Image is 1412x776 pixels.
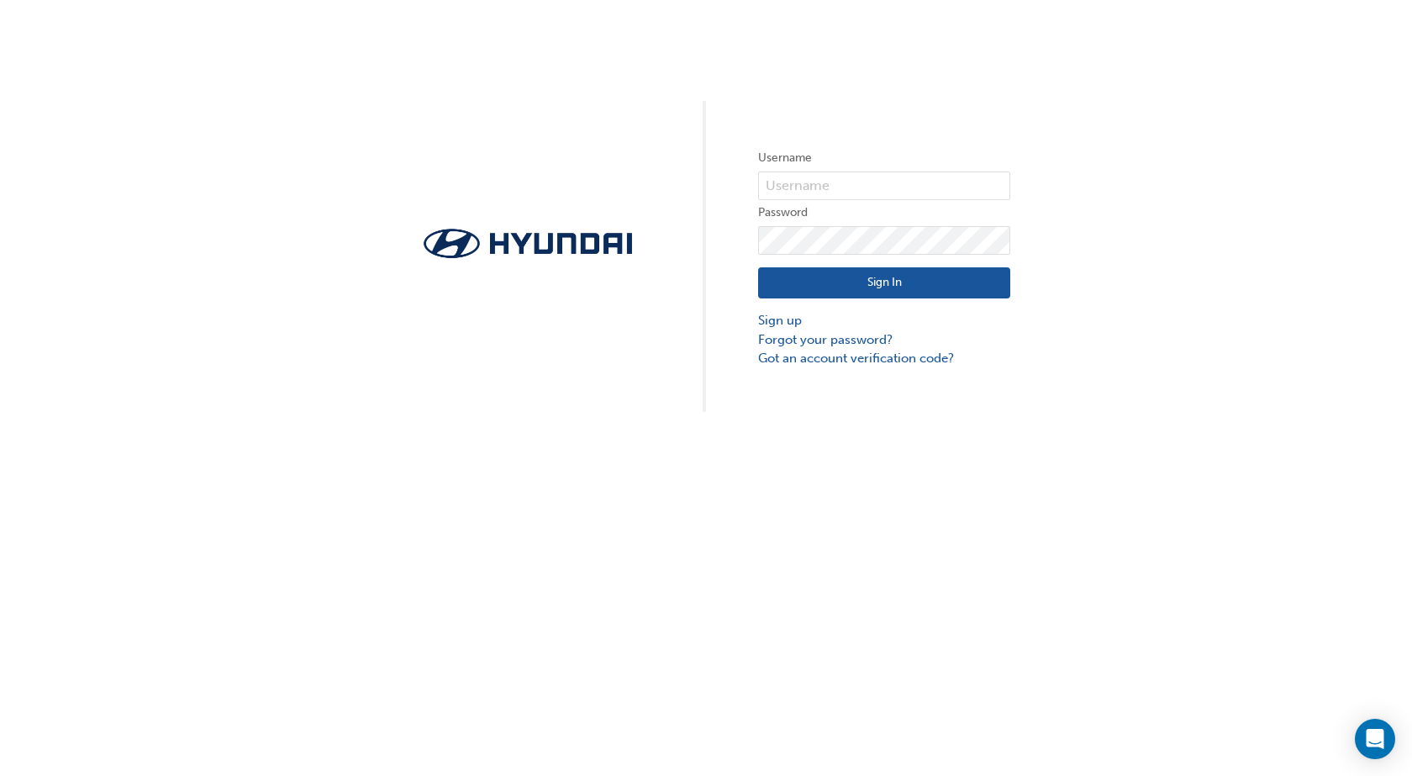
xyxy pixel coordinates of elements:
[758,267,1010,299] button: Sign In
[758,330,1010,350] a: Forgot your password?
[758,148,1010,168] label: Username
[402,224,654,263] img: Trak
[758,203,1010,223] label: Password
[758,349,1010,368] a: Got an account verification code?
[758,172,1010,200] input: Username
[1355,719,1395,759] div: Open Intercom Messenger
[758,311,1010,330] a: Sign up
